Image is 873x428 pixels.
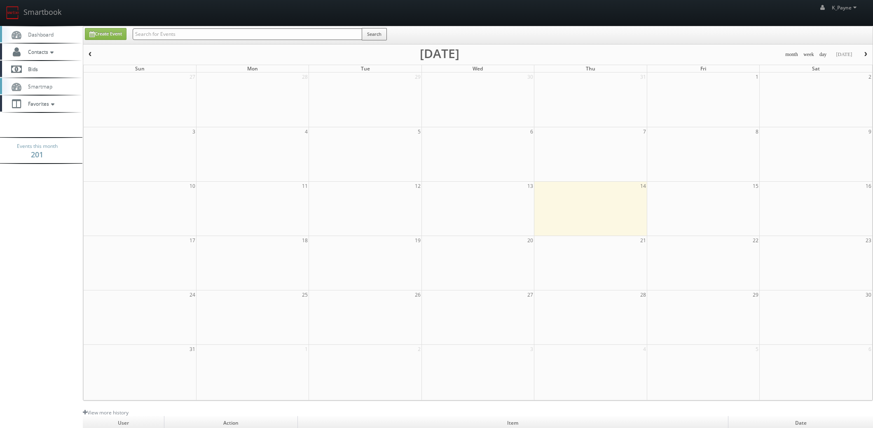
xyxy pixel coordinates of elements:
span: 6 [868,345,872,353]
span: Sun [135,65,145,72]
span: 28 [301,73,309,81]
span: 30 [865,290,872,299]
img: smartbook-logo.png [6,6,19,19]
span: 19 [414,236,421,245]
span: 9 [868,127,872,136]
span: 3 [192,127,196,136]
span: Mon [247,65,258,72]
span: 28 [639,290,647,299]
span: 10 [189,182,196,190]
span: Favorites [24,100,56,107]
span: 3 [529,345,534,353]
h2: [DATE] [420,49,459,58]
a: View more history [83,409,129,416]
span: 29 [752,290,759,299]
span: Sat [812,65,820,72]
span: 31 [189,345,196,353]
span: 27 [189,73,196,81]
span: 8 [755,127,759,136]
span: 1 [755,73,759,81]
strong: 201 [31,150,43,159]
span: 29 [414,73,421,81]
span: Wed [473,65,483,72]
span: Fri [700,65,706,72]
span: 5 [417,127,421,136]
span: 20 [527,236,534,245]
button: month [782,49,801,60]
span: Contacts [24,48,56,55]
span: 14 [639,182,647,190]
span: 25 [301,290,309,299]
span: 6 [529,127,534,136]
span: 16 [865,182,872,190]
span: 7 [642,127,647,136]
span: 13 [527,182,534,190]
button: week [800,49,817,60]
button: day [817,49,830,60]
span: 12 [414,182,421,190]
span: Events this month [17,142,58,150]
span: 1 [304,345,309,353]
span: 11 [301,182,309,190]
span: 18 [301,236,309,245]
span: Tue [361,65,370,72]
span: 26 [414,290,421,299]
span: K_Payne [832,4,859,11]
span: 31 [639,73,647,81]
input: Search for Events [133,28,362,40]
span: 24 [189,290,196,299]
button: Search [362,28,387,40]
span: 5 [755,345,759,353]
span: 22 [752,236,759,245]
span: 15 [752,182,759,190]
button: [DATE] [833,49,855,60]
span: Thu [586,65,595,72]
span: 30 [527,73,534,81]
span: 21 [639,236,647,245]
span: Smartmap [24,83,52,90]
span: 23 [865,236,872,245]
span: Bids [24,65,38,73]
span: 4 [304,127,309,136]
a: Create Event [85,28,126,40]
span: Dashboard [24,31,54,38]
span: 27 [527,290,534,299]
span: 2 [868,73,872,81]
span: 4 [642,345,647,353]
span: 17 [189,236,196,245]
span: 2 [417,345,421,353]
